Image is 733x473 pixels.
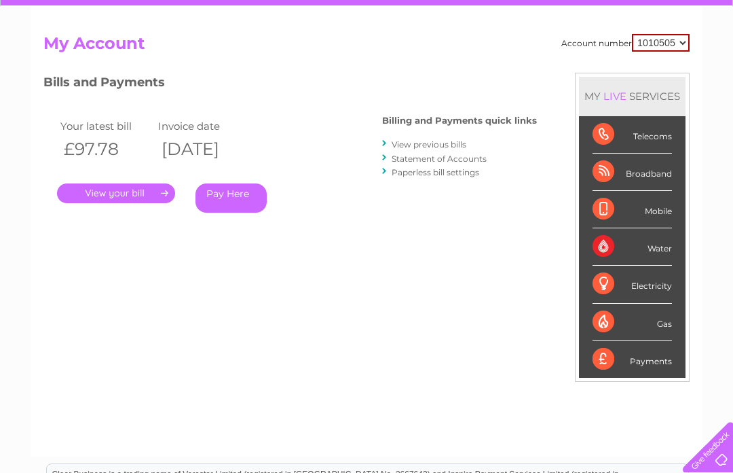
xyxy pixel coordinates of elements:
div: MY SERVICES [579,77,685,116]
div: Telecoms [593,116,672,154]
a: Telecoms [566,58,607,68]
a: . [57,183,175,203]
div: Broadband [593,154,672,191]
img: logo.png [26,35,95,77]
div: Mobile [593,191,672,228]
th: £97.78 [57,135,155,163]
a: Water [494,58,520,68]
a: Statement of Accounts [392,154,487,164]
a: Paperless bill settings [392,167,479,177]
a: Contact [643,58,676,68]
h4: Billing and Payments quick links [382,116,537,126]
a: Log out [688,58,720,68]
div: Water [593,228,672,266]
h2: My Account [43,34,690,60]
a: View previous bills [392,139,466,150]
a: 0333 014 3131 [477,7,571,24]
td: Invoice date [155,117,252,135]
div: LIVE [601,90,629,103]
div: Electricity [593,266,672,303]
div: Account number [561,34,690,52]
a: Energy [528,58,558,68]
div: Clear Business is a trading name of Verastar Limited (registered in [GEOGRAPHIC_DATA] No. 3667643... [47,7,688,66]
h3: Bills and Payments [43,73,537,97]
a: Blog [615,58,635,68]
div: Payments [593,341,672,378]
a: Pay Here [195,183,267,213]
th: [DATE] [155,135,252,163]
div: Gas [593,304,672,341]
td: Your latest bill [57,117,155,135]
